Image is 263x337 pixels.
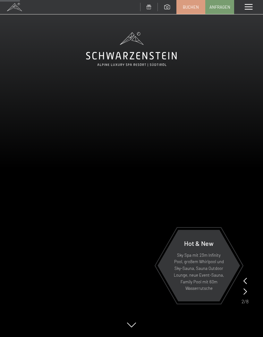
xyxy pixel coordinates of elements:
a: Hot & New Sky Spa mit 23m Infinity Pool, großem Whirlpool und Sky-Sauna, Sauna Outdoor Lounge, ne... [157,229,241,302]
a: Buchen [177,0,205,14]
span: Hot & New [184,239,214,247]
p: Sky Spa mit 23m Infinity Pool, großem Whirlpool und Sky-Sauna, Sauna Outdoor Lounge, neue Event-S... [173,252,225,292]
span: Anfragen [209,4,230,10]
span: 2 [242,298,244,305]
span: / [244,298,246,305]
span: 8 [246,298,249,305]
span: Buchen [183,4,199,10]
a: Anfragen [206,0,234,14]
